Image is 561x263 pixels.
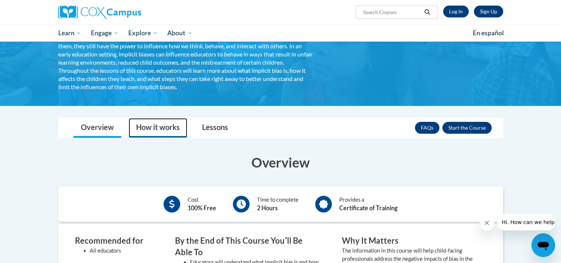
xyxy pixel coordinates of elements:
[442,122,492,134] button: Enroll
[188,204,216,211] b: 100% Free
[473,29,504,37] span: En español
[58,26,314,91] div: We all have biases, it's part of being human - but did you know that some of our biases fly under...
[175,235,320,258] h3: By the End of This Course Youʹll Be Able To
[422,8,433,17] button: Search
[479,215,494,230] iframe: Close message
[128,29,158,38] span: Explore
[339,196,397,212] div: Provides a
[474,6,503,17] a: Register
[339,204,397,211] b: Certificate of Training
[73,118,121,138] a: Overview
[91,29,119,38] span: Engage
[75,235,153,247] h3: Recommended for
[58,6,199,19] a: Cox Campus
[257,204,278,211] b: 2 Hours
[468,25,509,41] a: En español
[162,25,197,42] a: About
[86,25,123,42] a: Engage
[531,233,555,257] iframe: Button to launch messaging window
[58,153,503,172] h3: Overview
[362,8,422,17] input: Search Courses
[342,235,486,247] h3: Why It Matters
[58,29,81,38] span: Learn
[195,118,235,138] a: Lessons
[129,118,187,138] a: How it works
[58,6,141,19] img: Cox Campus
[53,25,86,42] a: Learn
[4,5,60,11] span: Hi. How can we help?
[123,25,163,42] a: Explore
[497,214,555,230] iframe: Message from company
[47,25,514,42] div: Main menu
[443,6,469,17] a: Log In
[167,29,192,38] span: About
[188,196,216,212] div: Cost
[90,247,153,255] li: All educators
[257,196,298,212] div: Time to complete
[415,122,439,134] a: FAQs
